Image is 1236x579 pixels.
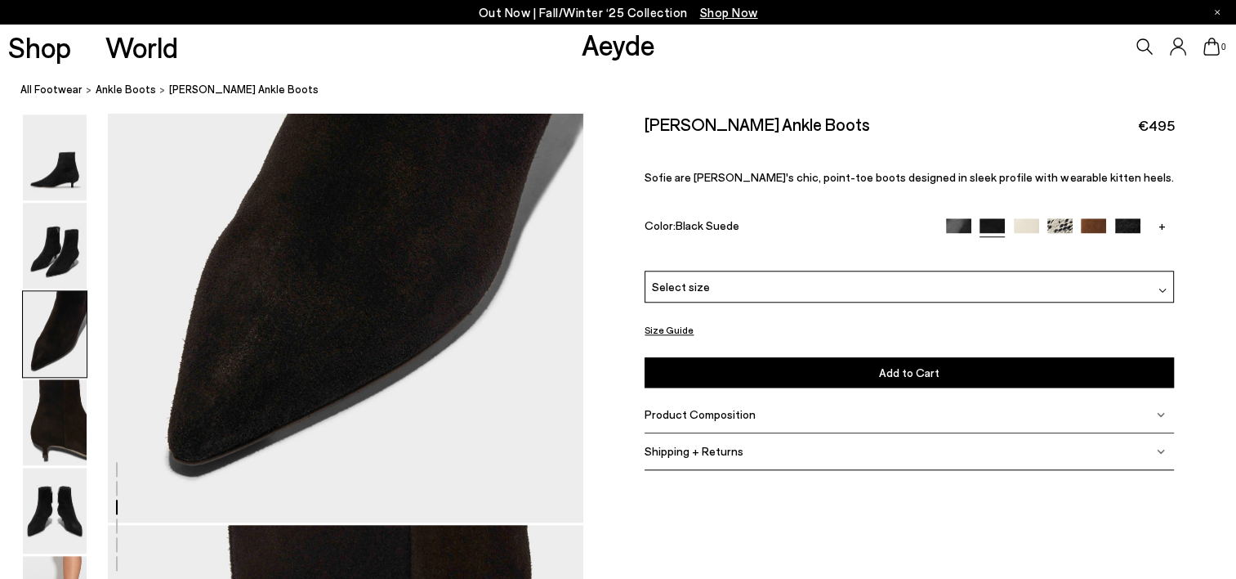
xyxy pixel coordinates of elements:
a: Shop [8,33,71,61]
span: Shipping + Returns [645,444,743,458]
span: Add to Cart [879,366,939,379]
img: svg%3E [1157,410,1165,418]
button: Add to Cart [645,357,1174,388]
span: Product Composition [645,407,756,421]
a: All Footwear [20,82,83,99]
a: ankle boots [96,82,156,99]
img: svg%3E [1158,286,1167,294]
h2: [PERSON_NAME] Ankle Boots [645,114,870,134]
span: Black Suede [676,218,739,232]
a: + [1149,218,1174,233]
a: World [105,33,178,61]
img: Sofie Suede Ankle Boots - Image 2 [23,203,87,289]
nav: breadcrumb [20,69,1236,114]
img: svg%3E [1157,447,1165,455]
img: Sofie Suede Ankle Boots - Image 3 [23,291,87,377]
button: Size Guide [645,320,694,340]
a: 0 [1203,38,1220,56]
span: €495 [1137,115,1174,136]
span: [PERSON_NAME] Ankle Boots [169,82,319,99]
span: Sofie are [PERSON_NAME]'s chic, point-toe boots designed in sleek profile with wearable kitten he... [645,170,1173,184]
div: Color: [645,218,929,237]
img: Sofie Suede Ankle Boots - Image 1 [23,114,87,200]
span: Select size [652,278,710,295]
span: 0 [1220,43,1228,52]
img: Sofie Suede Ankle Boots - Image 4 [23,379,87,465]
img: Sofie Suede Ankle Boots - Image 5 [23,468,87,554]
a: Aeyde [581,27,654,61]
span: ankle boots [96,83,156,96]
p: Out Now | Fall/Winter ‘25 Collection [479,2,758,23]
span: Navigate to /collections/new-in [700,5,758,20]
